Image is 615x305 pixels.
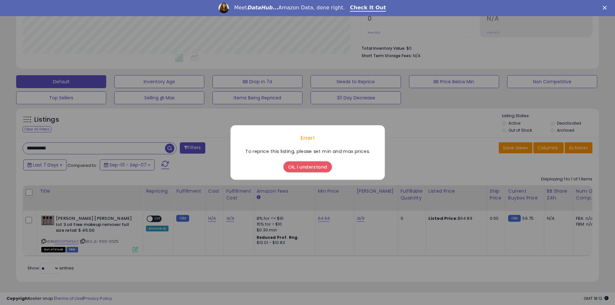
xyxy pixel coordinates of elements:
[247,5,278,11] i: DataHub...
[283,161,332,172] button: Ok, I understand
[242,148,373,155] div: To reprice this listing, please set min and max prices.
[231,128,385,148] div: Error!
[234,5,345,11] div: Meet Amazon Data, done right.
[350,5,386,12] a: Check It Out
[219,3,229,13] img: Profile image for Georgie
[603,6,609,10] div: Close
